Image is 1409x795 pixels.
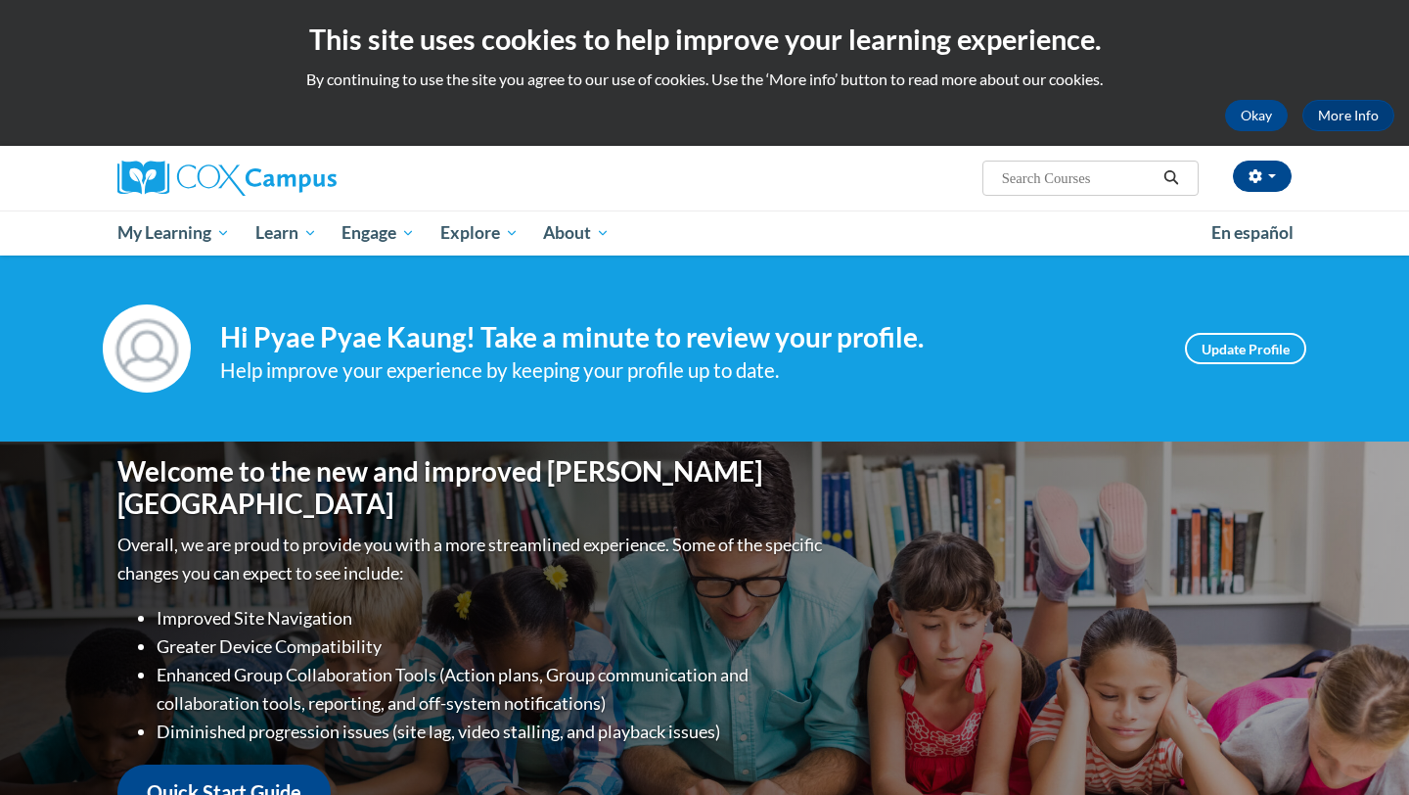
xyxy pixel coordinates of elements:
[1225,100,1288,131] button: Okay
[157,632,827,661] li: Greater Device Compatibility
[531,210,623,256] a: About
[1211,222,1294,243] span: En español
[428,210,531,256] a: Explore
[1000,166,1157,190] input: Search Courses
[220,354,1156,387] div: Help improve your experience by keeping your profile up to date.
[220,321,1156,354] h4: Hi Pyae Pyae Kaung! Take a minute to review your profile.
[1199,212,1306,254] a: En español
[157,604,827,632] li: Improved Site Navigation
[117,221,230,245] span: My Learning
[15,20,1394,59] h2: This site uses cookies to help improve your learning experience.
[15,69,1394,90] p: By continuing to use the site you agree to our use of cookies. Use the ‘More info’ button to read...
[1233,161,1292,192] button: Account Settings
[105,210,243,256] a: My Learning
[341,221,415,245] span: Engage
[440,221,519,245] span: Explore
[255,221,317,245] span: Learn
[117,161,489,196] a: Cox Campus
[329,210,428,256] a: Engage
[1185,333,1306,364] a: Update Profile
[1157,166,1186,190] button: Search
[243,210,330,256] a: Learn
[117,531,827,587] p: Overall, we are proud to provide you with a more streamlined experience. Some of the specific cha...
[543,221,610,245] span: About
[157,661,827,718] li: Enhanced Group Collaboration Tools (Action plans, Group communication and collaboration tools, re...
[117,161,337,196] img: Cox Campus
[157,718,827,746] li: Diminished progression issues (site lag, video stalling, and playback issues)
[88,210,1321,256] div: Main menu
[1331,717,1393,779] iframe: Button to launch messaging window
[1302,100,1394,131] a: More Info
[103,304,191,393] img: Profile Image
[117,455,827,521] h1: Welcome to the new and improved [PERSON_NAME][GEOGRAPHIC_DATA]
